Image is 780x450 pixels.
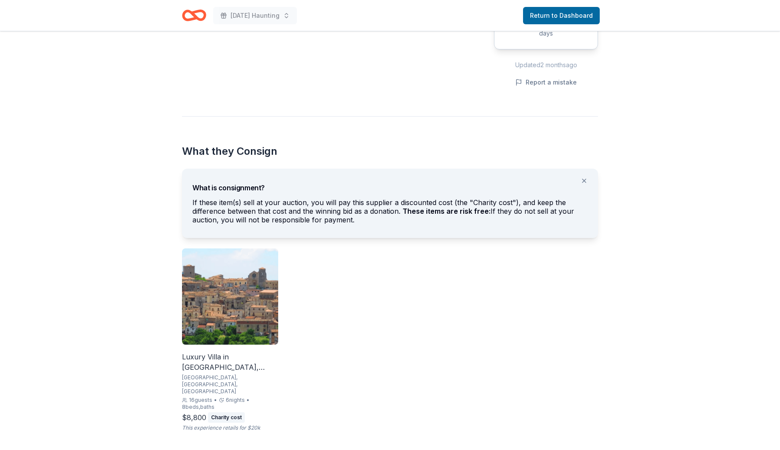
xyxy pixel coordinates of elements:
[403,207,491,215] span: These items are risk free:
[182,5,206,26] a: Home
[213,7,297,24] button: [DATE] Haunting
[182,248,278,345] img: Image for Luxury Villa in Calabria, Italy
[182,404,214,411] div: 8 beds, baths
[182,352,278,372] div: Luxury Villa in [GEOGRAPHIC_DATA], [GEOGRAPHIC_DATA]
[182,424,278,431] div: This experience retails for $20k
[231,10,279,21] span: [DATE] Haunting
[523,7,600,24] a: Return to Dashboard
[182,412,206,423] div: $8,800
[192,198,588,228] div: If these item(s) sell at your auction, you will pay this supplier a discounted cost (the "Charity...
[182,144,598,158] h2: What they Consign
[182,374,278,395] div: [GEOGRAPHIC_DATA], [GEOGRAPHIC_DATA], [GEOGRAPHIC_DATA]
[226,397,245,404] span: 6 nights
[208,412,245,423] div: Charity cost
[189,397,212,404] span: 16 guests
[214,397,217,404] div: •
[247,397,250,404] div: •
[494,60,598,70] div: Updated 2 months ago
[515,77,577,88] button: Report a mistake
[192,176,588,193] div: What is consignment?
